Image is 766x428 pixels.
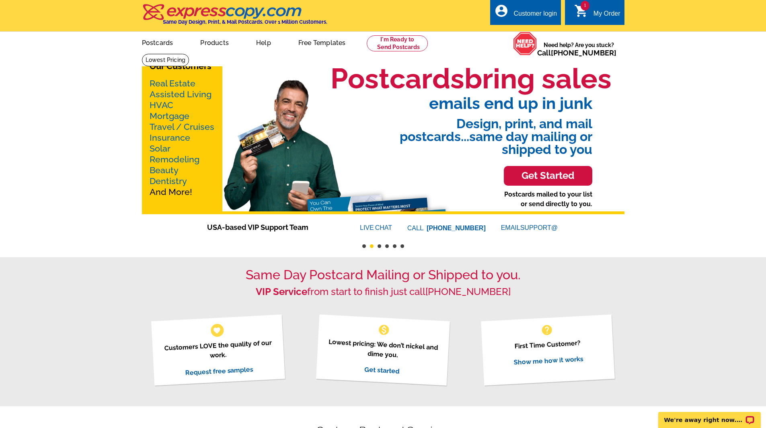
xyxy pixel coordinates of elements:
p: First Time Customer? [491,337,604,352]
a: Travel / Cruises [150,122,214,132]
span: favorite [213,326,221,334]
img: help [513,32,537,55]
h2: from start to finish just call [142,286,624,298]
a: Dentistry [150,176,187,186]
a: Insurance [150,133,190,143]
a: Solar [150,143,170,154]
a: Request free samples [185,365,254,377]
p: Postcards mailed to your list or send directly to you. [504,190,592,209]
p: And More! [150,78,215,197]
h3: Get Started [514,170,582,182]
a: Show me how it works [513,355,583,366]
a: Mortgage [150,111,189,121]
i: account_circle [494,4,509,18]
a: Beauty [150,165,179,175]
a: [PHONE_NUMBER] [425,286,511,297]
font: LIVE [360,223,375,233]
a: Get started [364,365,400,375]
span: USA-based VIP Support Team [207,222,336,233]
a: Get Started [504,156,592,190]
h1: Postcards bring sales [331,61,612,95]
i: shopping_cart [574,4,589,18]
span: help [540,324,553,336]
iframe: LiveChat chat widget [653,403,766,428]
a: Assisted Living [150,89,212,99]
span: Call [537,49,616,57]
a: Products [187,33,242,51]
div: Customer login [513,10,557,21]
a: account_circle Customer login [494,9,557,19]
font: SUPPORT@ [520,223,559,233]
span: emails end up in junk [311,95,592,111]
button: 1 of 6 [362,244,366,248]
a: LIVECHAT [360,224,392,231]
a: Free Templates [285,33,359,51]
button: 4 of 6 [385,244,389,248]
strong: VIP Service [256,286,307,297]
button: 2 of 6 [370,244,374,248]
button: 5 of 6 [393,244,396,248]
div: My Order [593,10,620,21]
font: CALL [407,223,425,233]
button: 3 of 6 [378,244,381,248]
a: EMAILSUPPORT@ [501,224,559,231]
a: [PHONE_NUMBER] [551,49,616,57]
button: 6 of 6 [400,244,404,248]
span: monetization_on [378,324,390,336]
h1: Same Day Postcard Mailing or Shipped to you. [142,267,624,283]
span: 1 [581,1,589,10]
a: Same Day Design, Print, & Mail Postcards. Over 1 Million Customers. [142,10,327,25]
p: Customers LOVE the quality of our work. [161,338,275,363]
a: [PHONE_NUMBER] [427,225,486,231]
a: Help [243,33,284,51]
p: Lowest pricing: We don’t nickel and dime you. [326,337,440,362]
a: HVAC [150,100,173,110]
h4: Same Day Design, Print, & Mail Postcards. Over 1 Million Customers. [163,19,327,25]
a: Real Estate [150,78,195,88]
a: 1 shopping_cart My Order [574,9,620,19]
a: Postcards [129,33,186,51]
span: Design, print, and mail postcards...same day mailing or shipped to you [311,111,592,156]
span: Need help? Are you stuck? [537,41,620,57]
a: Remodeling [150,154,199,164]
